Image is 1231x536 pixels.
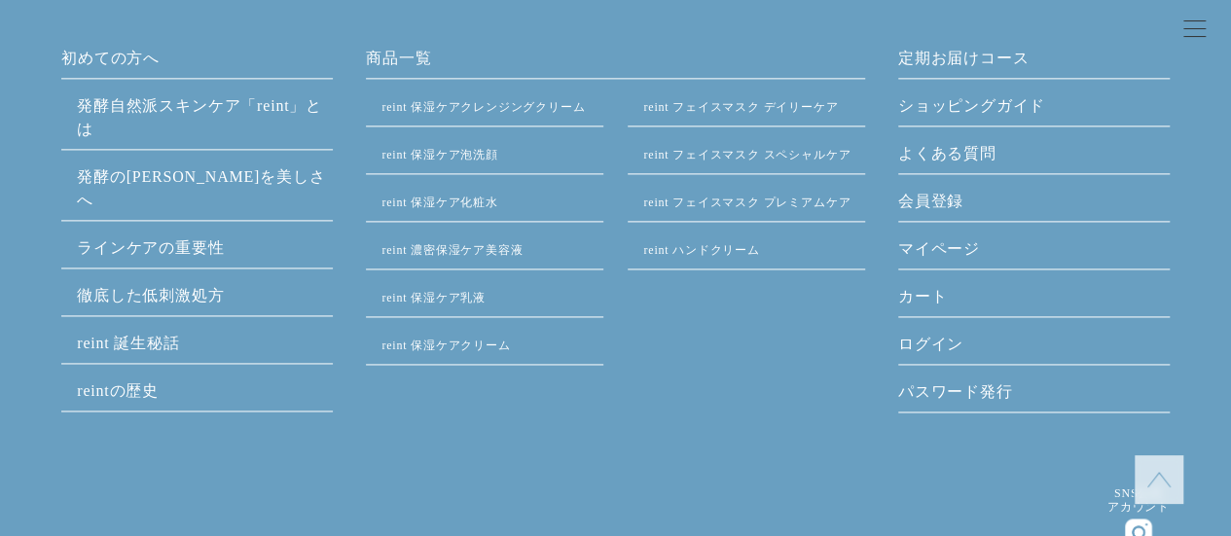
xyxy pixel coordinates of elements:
a: マイページ [898,237,1170,268]
a: 商品一覧 [366,47,864,78]
a: reint フェイスマスク デイリーケア [643,100,838,114]
a: reint フェイスマスク スペシャルケア [643,148,851,161]
a: reint 保湿ケア化粧水 [381,196,497,209]
a: 発酵⾃然派スキンケア「reint」とは [77,97,322,137]
a: reint 保湿ケアクレンジングクリーム [381,100,585,114]
a: 初めての方へ [61,47,333,78]
a: ログイン [898,333,1170,364]
a: ラインケアの重要性 [77,239,224,256]
a: reint 保湿ケア乳液 [381,291,486,304]
a: reint ハンドクリーム [643,243,759,257]
img: topに戻る [1147,468,1171,491]
a: パスワード発行 [898,380,1170,411]
a: 会員登録 [898,190,1170,221]
a: reint 濃密保湿ケア美容液 [381,243,523,257]
a: よくある質問 [898,142,1170,173]
a: reint 保湿ケアクリーム [381,339,510,352]
a: カート [898,285,1170,316]
a: 発酵の[PERSON_NAME]を美しさへ [77,168,325,208]
dt: SNS公式 アカウント [1107,486,1170,515]
a: reint 保湿ケア泡洗顔 [381,148,497,161]
a: reintの歴史 [77,382,159,399]
a: 定期お届けコース [898,47,1170,78]
a: ショッピングガイド [898,94,1170,125]
a: reint 誕生秘話 [77,335,179,351]
a: reint フェイスマスク プレミアムケア [643,196,851,209]
a: 徹底した低刺激処方 [77,287,224,304]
